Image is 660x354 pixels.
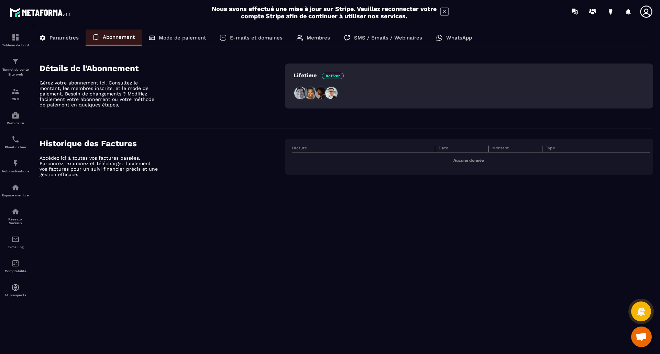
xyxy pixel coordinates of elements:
img: accountant [11,259,20,267]
img: automations [11,159,20,168]
p: Planificateur [2,145,29,149]
h4: Historique des Factures [40,139,285,148]
img: people3 [314,86,328,100]
img: automations [11,183,20,192]
th: Montant [489,146,542,152]
a: automationsautomationsAutomatisations [2,154,29,178]
h4: Détails de l'Abonnement [40,64,285,73]
a: schedulerschedulerPlanificateur [2,130,29,154]
a: emailemailE-mailing [2,230,29,254]
img: automations [11,111,20,119]
img: formation [11,87,20,95]
img: people2 [304,86,318,100]
a: accountantaccountantComptabilité [2,254,29,278]
a: formationformationCRM [2,82,29,106]
td: Aucune donnée [292,152,650,169]
p: Gérez votre abonnement ici. Consultez le montant, les membres inscrits, et le mode de paiement. B... [40,80,160,107]
p: Réseaux Sociaux [2,217,29,225]
div: > [32,23,653,198]
div: Ouvrir le chat [631,327,652,347]
p: Accédez ici à toutes vos factures passées. Parcourez, examinez et téléchargez facilement vos fact... [40,155,160,177]
img: people4 [324,86,338,100]
p: Automatisations [2,169,29,173]
a: automationsautomationsWebinaire [2,106,29,130]
span: Activer [322,73,344,79]
p: Paramètres [49,35,79,41]
p: Abonnement [103,34,135,40]
img: automations [11,283,20,292]
img: scheduler [11,135,20,144]
p: WhatsApp [446,35,472,41]
img: people1 [294,86,307,100]
p: Comptabilité [2,269,29,273]
p: E-mailing [2,245,29,249]
a: formationformationTunnel de vente Site web [2,52,29,82]
p: CRM [2,97,29,101]
img: social-network [11,207,20,216]
th: Date [435,146,488,152]
a: automationsautomationsEspace membre [2,178,29,202]
a: social-networksocial-networkRéseaux Sociaux [2,202,29,230]
p: Tunnel de vente Site web [2,67,29,77]
img: email [11,235,20,243]
p: SMS / Emails / Webinaires [354,35,422,41]
p: Membres [307,35,330,41]
img: logo [10,6,71,19]
a: formationformationTableau de bord [2,28,29,52]
h2: Nous avons effectué une mise à jour sur Stripe. Veuillez reconnecter votre compte Stripe afin de ... [211,5,437,20]
img: formation [11,57,20,66]
p: Mode de paiement [159,35,206,41]
p: IA prospects [2,293,29,297]
p: E-mails et domaines [230,35,283,41]
p: Espace membre [2,193,29,197]
p: Tableau de bord [2,43,29,47]
img: formation [11,33,20,42]
p: Lifetime [294,72,344,79]
p: Webinaire [2,121,29,125]
th: Type [542,146,650,152]
th: Facture [292,146,435,152]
